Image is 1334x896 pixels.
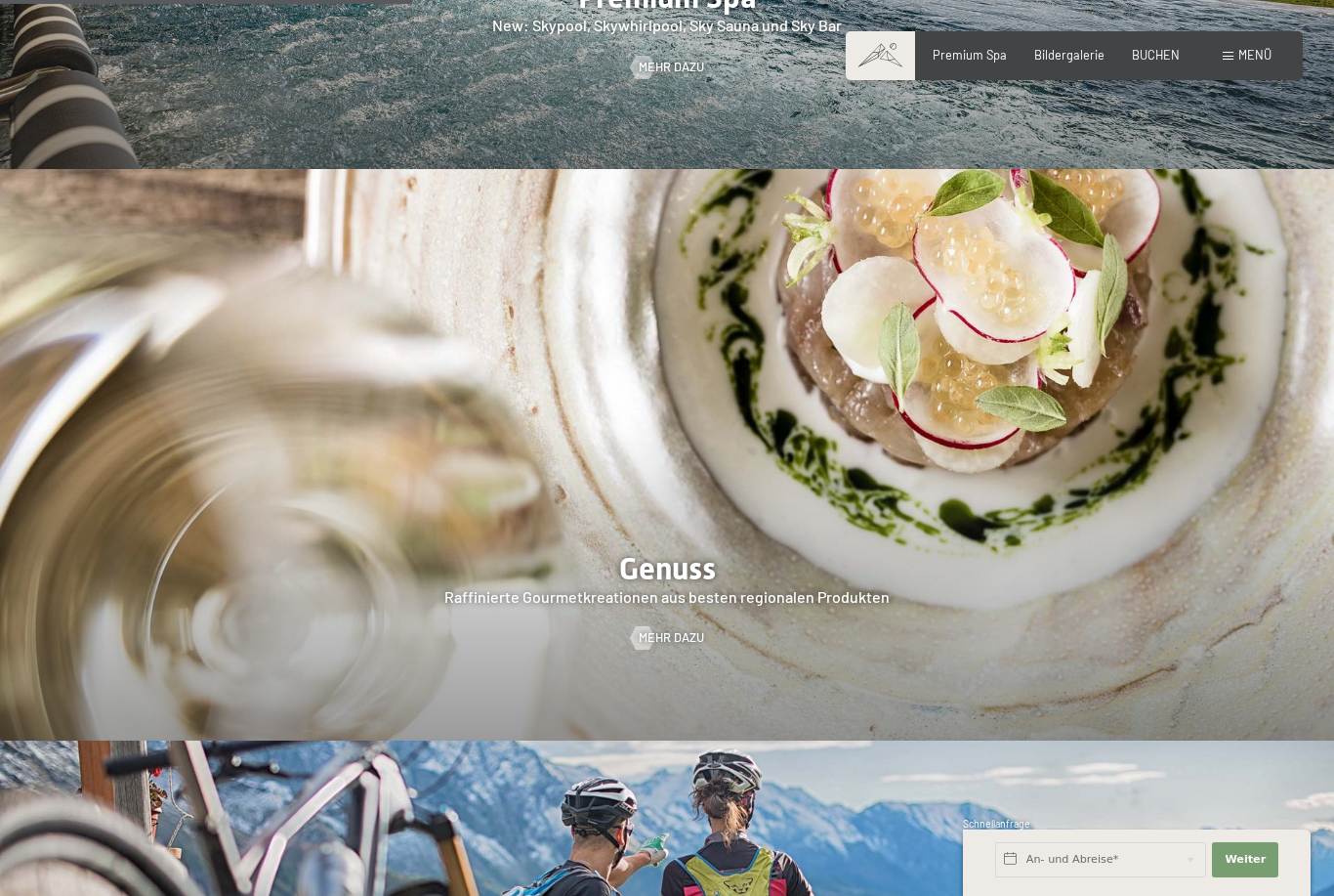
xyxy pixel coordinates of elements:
[639,629,704,647] span: Mehr dazu
[631,59,704,76] a: Mehr dazu
[1238,47,1271,63] span: Menü
[639,59,704,76] span: Mehr dazu
[1034,47,1105,63] a: Bildergalerie
[963,818,1030,830] span: Schnellanfrage
[1132,47,1180,63] a: BUCHEN
[631,629,704,647] a: Mehr dazu
[1225,852,1266,868] span: Weiter
[1212,842,1278,877] button: Weiter
[933,47,1007,63] a: Premium Spa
